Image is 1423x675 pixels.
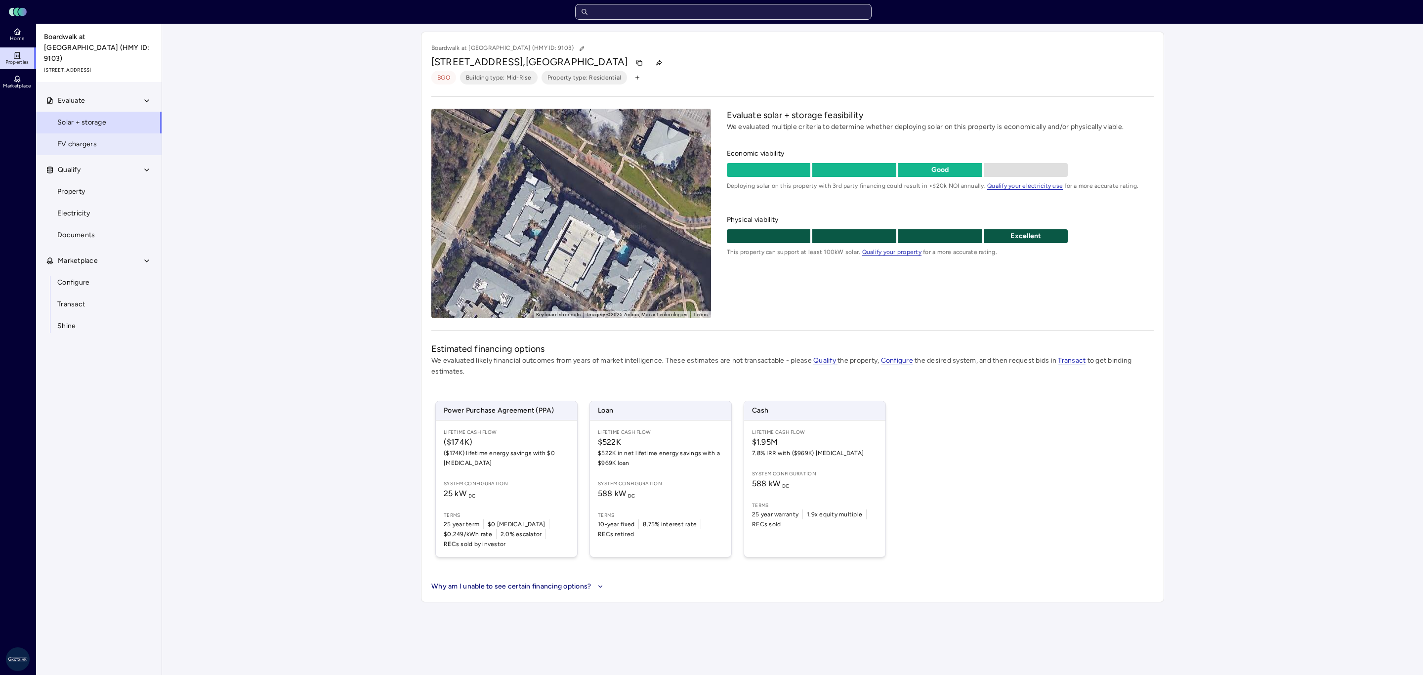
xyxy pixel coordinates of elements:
[643,519,697,529] span: 8.75% interest rate
[727,122,1154,132] p: We evaluated multiple criteria to determine whether deploying solar on this property is economica...
[58,165,81,175] span: Qualify
[782,483,790,489] sub: DC
[444,519,479,529] span: 25 year term
[36,112,162,133] a: Solar + storage
[444,480,569,488] span: System configuration
[468,493,476,499] sub: DC
[752,448,878,458] span: 7.8% IRR with ($969K) [MEDICAL_DATA]
[444,436,569,448] span: ($174K)
[435,401,578,557] a: Power Purchase Agreement (PPA)Lifetime Cash Flow($174K)($174K) lifetime energy savings with $0 [M...
[36,294,162,315] a: Transact
[431,581,606,592] button: Why am I unable to see certain financing options?
[984,231,1068,242] p: Excellent
[57,186,85,197] span: Property
[444,489,476,498] span: 25 kW
[57,208,90,219] span: Electricity
[444,428,569,436] span: Lifetime Cash Flow
[44,66,155,74] span: [STREET_ADDRESS]
[501,529,542,539] span: 2.0% escalator
[862,249,921,256] span: Qualify your property
[813,356,837,365] a: Qualify
[727,181,1154,191] span: Deploying solar on this property with 3rd party financing could result in >$20k NOI annually. for...
[434,305,466,318] a: Open this area in Google Maps (opens a new window)
[58,255,98,266] span: Marketplace
[807,509,862,519] span: 1.9x equity multiple
[36,272,162,294] a: Configure
[752,502,878,509] span: Terms
[536,311,581,318] button: Keyboard shortcuts
[727,109,1154,122] h2: Evaluate solar + storage feasibility
[727,148,1154,159] span: Economic viability
[526,56,628,68] span: [GEOGRAPHIC_DATA]
[744,401,885,420] span: Cash
[57,299,85,310] span: Transact
[431,71,456,84] button: BGO
[431,342,1154,355] h2: Estimated financing options
[598,428,723,436] span: Lifetime Cash Flow
[437,73,450,83] span: BGO
[744,401,886,557] a: CashLifetime Cash Flow$1.95M7.8% IRR with ($969K) [MEDICAL_DATA]System configuration588 kW DCTerm...
[444,511,569,519] span: Terms
[431,355,1154,377] p: We evaluated likely financial outcomes from years of market intelligence. These estimates are not...
[431,42,588,55] p: Boardwalk at [GEOGRAPHIC_DATA] (HMY ID: 9103)
[36,133,162,155] a: EV chargers
[57,277,89,288] span: Configure
[444,539,505,549] span: RECs sold by investor
[6,647,30,671] img: Greystar AS
[727,247,1154,257] span: This property can support at least 100kW solar. for a more accurate rating.
[36,203,162,224] a: Electricity
[752,428,878,436] span: Lifetime Cash Flow
[3,83,31,89] span: Marketplace
[752,519,781,529] span: RECs sold
[444,448,569,468] span: ($174K) lifetime energy savings with $0 [MEDICAL_DATA]
[431,56,526,68] span: [STREET_ADDRESS],
[57,117,106,128] span: Solar + storage
[598,489,635,498] span: 588 kW
[598,511,723,519] span: Terms
[987,182,1063,189] a: Qualify your electricity use
[5,59,29,65] span: Properties
[36,90,163,112] button: Evaluate
[436,401,577,420] span: Power Purchase Agreement (PPA)
[36,181,162,203] a: Property
[881,356,913,365] a: Configure
[598,448,723,468] span: $522K in net lifetime energy savings with a $969K loan
[752,436,878,448] span: $1.95M
[987,182,1063,190] span: Qualify your electricity use
[547,73,622,83] span: Property type: Residential
[598,529,634,539] span: RECs retired
[466,73,532,83] span: Building type: Mid-Rise
[598,519,634,529] span: 10-year fixed
[1058,356,1086,365] a: Transact
[36,159,163,181] button: Qualify
[58,95,85,106] span: Evaluate
[898,165,982,175] p: Good
[488,519,545,529] span: $0 [MEDICAL_DATA]
[57,321,76,332] span: Shine
[460,71,538,84] button: Building type: Mid-Rise
[862,249,921,255] a: Qualify your property
[598,436,723,448] span: $522K
[542,71,628,84] button: Property type: Residential
[752,479,790,488] span: 588 kW
[44,32,155,64] span: Boardwalk at [GEOGRAPHIC_DATA] (HMY ID: 9103)
[10,36,24,42] span: Home
[589,401,732,557] a: LoanLifetime Cash Flow$522K$522K in net lifetime energy savings with a $969K loanSystem configura...
[752,470,878,478] span: System configuration
[434,305,466,318] img: Google
[57,230,95,241] span: Documents
[693,312,708,317] a: Terms (opens in new tab)
[586,312,687,317] span: Imagery ©2025 Airbus, Maxar Technologies
[752,509,798,519] span: 25 year warranty
[36,224,162,246] a: Documents
[590,401,731,420] span: Loan
[57,139,97,150] span: EV chargers
[36,250,163,272] button: Marketplace
[727,214,1154,225] span: Physical viability
[36,315,162,337] a: Shine
[444,529,492,539] span: $0.249/kWh rate
[628,493,635,499] sub: DC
